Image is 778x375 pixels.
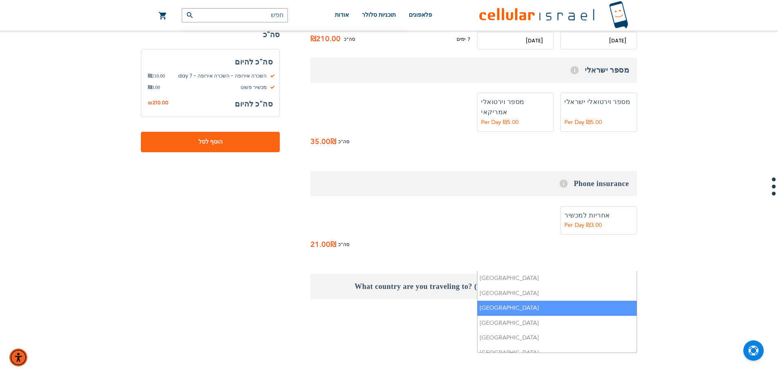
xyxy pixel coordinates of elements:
[160,84,273,91] span: מכשיר פשוט
[310,274,637,299] h3: What country are you traveling to? (For multiple select hold down the ctrl button)
[477,271,637,286] li: [GEOGRAPHIC_DATA]
[338,138,350,146] span: סה"כ
[338,240,350,249] span: סה"כ
[477,32,554,49] input: MM/DD/YYYY
[310,58,637,83] h3: מספר ישראלי
[479,1,628,30] img: לוגו סלולר ישראל
[152,99,168,106] span: 210.00
[148,56,273,68] h3: סה"כ להיום
[477,346,637,361] li: [GEOGRAPHIC_DATA]
[560,32,637,49] input: MM/DD/YYYY
[310,171,637,196] h3: Phone insurance
[9,348,27,366] div: תפריט נגישות
[235,98,273,110] h3: סה"כ להיום
[310,33,344,45] span: ₪210.00
[477,316,637,331] li: [GEOGRAPHIC_DATA]
[148,84,160,91] span: 0.00
[141,29,280,41] strong: סה"כ
[330,136,336,148] span: ₪
[335,12,349,18] span: אודות
[571,66,579,74] span: Help
[466,36,470,43] span: 7
[344,36,355,43] span: סה"כ
[165,72,273,80] span: השכרה אירופה - השכרה אירופה - 7 day
[148,72,165,80] span: 210.00
[310,239,330,251] span: 21.00
[148,84,152,91] span: ₪
[148,72,152,80] span: ₪
[560,180,568,188] span: Help
[457,36,466,43] span: ימים
[168,138,253,146] span: הוסף לסל
[409,12,432,18] span: פלאפונים
[330,239,336,251] span: ₪
[362,12,396,18] span: תוכניות סלולר
[477,301,637,316] li: [GEOGRAPHIC_DATA]
[477,286,637,301] li: [GEOGRAPHIC_DATA]
[477,331,637,346] li: [GEOGRAPHIC_DATA]
[148,100,152,107] span: ₪
[182,8,288,22] input: חפש
[141,132,280,152] button: הוסף לסל
[310,136,330,148] span: 35.00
